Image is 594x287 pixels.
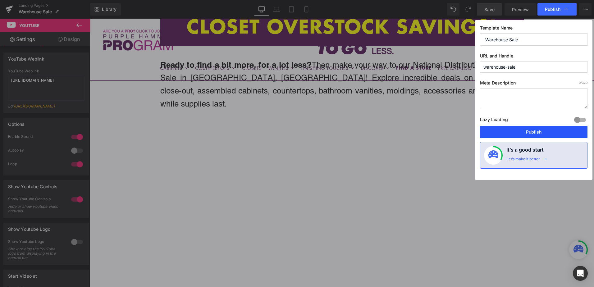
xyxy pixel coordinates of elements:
[480,80,587,88] label: Meta Description
[71,40,434,92] p: Then make your way to our National Distribution Clearance Sale in [GEOGRAPHIC_DATA], [GEOGRAPHIC_...
[480,126,587,138] button: Publish
[71,41,222,51] strong: Ready to find a bit more, for a lot less?
[480,53,587,61] label: URL and Handle
[579,81,587,84] span: /320
[506,146,544,157] h4: It’s a good start
[579,81,581,84] span: 0
[545,7,560,12] span: Publish
[573,266,588,281] div: Open Intercom Messenger
[480,25,587,33] label: Template Name
[480,116,508,126] label: Lazy Loading
[488,150,498,160] img: onboarding-status.svg
[506,157,540,165] div: Let’s make it better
